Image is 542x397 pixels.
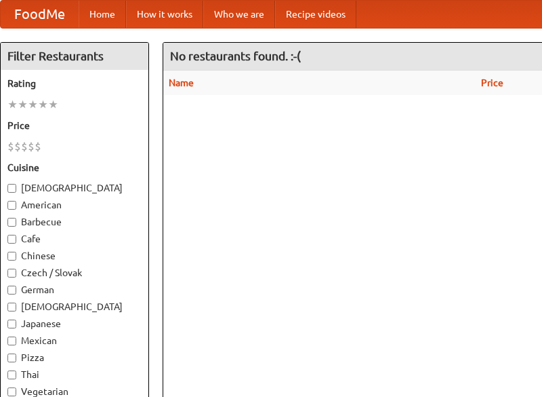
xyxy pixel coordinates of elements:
label: [DEMOGRAPHIC_DATA] [7,181,142,195]
label: Czech / Slovak [7,266,142,280]
a: Price [481,77,503,88]
ng-pluralize: No restaurants found. :-( [170,50,301,62]
a: FoodMe [1,1,79,28]
li: ★ [38,97,48,112]
input: Vegetarian [7,387,16,396]
a: Home [79,1,126,28]
a: Who we are [203,1,275,28]
input: Thai [7,371,16,379]
a: How it works [126,1,203,28]
input: American [7,201,16,210]
li: $ [7,139,14,154]
h4: Filter Restaurants [1,43,148,70]
h5: Price [7,119,142,132]
li: ★ [28,97,38,112]
li: $ [28,139,35,154]
input: Czech / Slovak [7,269,16,278]
label: Mexican [7,334,142,347]
input: Japanese [7,320,16,328]
label: German [7,283,142,297]
a: Name [169,77,194,88]
li: ★ [7,97,18,112]
li: $ [21,139,28,154]
input: [DEMOGRAPHIC_DATA] [7,184,16,193]
input: [DEMOGRAPHIC_DATA] [7,303,16,311]
input: Mexican [7,337,16,345]
input: German [7,286,16,295]
input: Barbecue [7,218,16,227]
label: Thai [7,368,142,381]
li: $ [35,139,41,154]
label: Barbecue [7,215,142,229]
label: [DEMOGRAPHIC_DATA] [7,300,142,314]
input: Cafe [7,235,16,244]
label: American [7,198,142,212]
li: $ [14,139,21,154]
label: Chinese [7,249,142,263]
h5: Rating [7,77,142,90]
label: Pizza [7,351,142,364]
li: ★ [18,97,28,112]
label: Cafe [7,232,142,246]
a: Recipe videos [275,1,356,28]
input: Pizza [7,354,16,362]
li: ★ [48,97,58,112]
input: Chinese [7,252,16,261]
label: Japanese [7,317,142,330]
h5: Cuisine [7,161,142,174]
